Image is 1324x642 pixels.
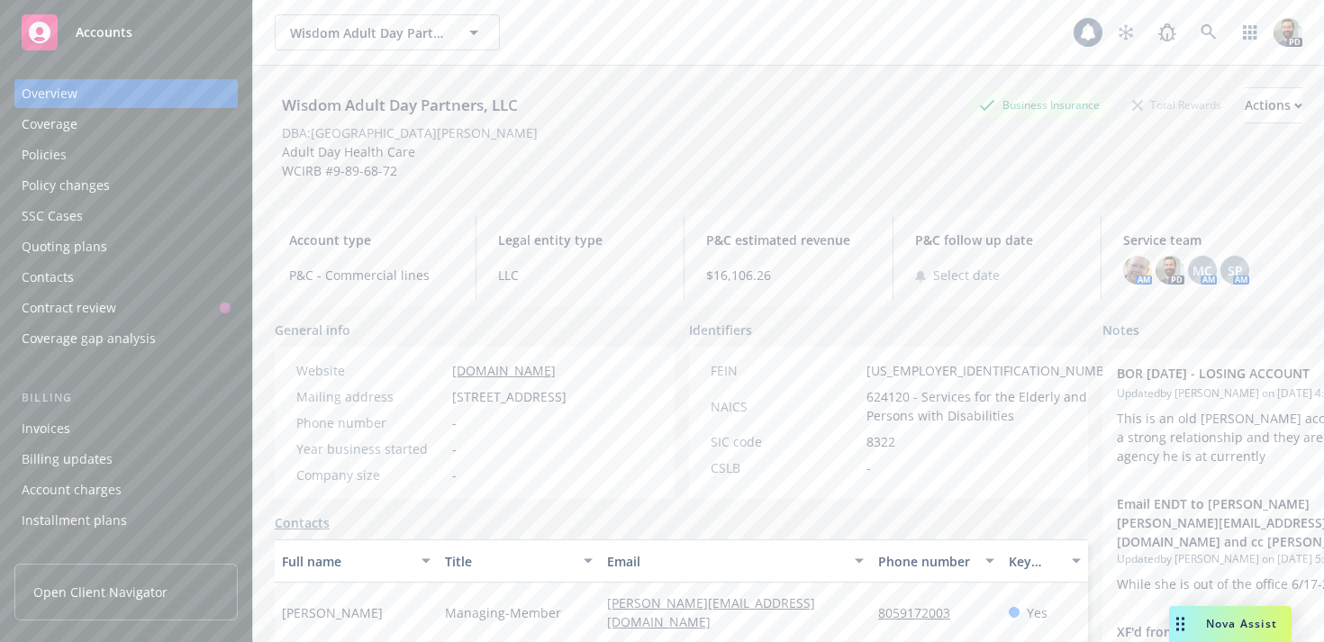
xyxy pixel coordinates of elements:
span: Adult Day Health Care WCIRB #9-89-68-72 [282,143,415,179]
div: Billing updates [22,445,113,474]
div: Total Rewards [1123,94,1230,116]
span: - [452,439,457,458]
div: FEIN [711,361,859,380]
a: Accounts [14,7,238,58]
a: Switch app [1232,14,1268,50]
span: Account type [289,231,454,249]
span: LLC [498,266,663,285]
a: Overview [14,79,238,108]
span: 8322 [866,432,895,451]
a: [PERSON_NAME][EMAIL_ADDRESS][DOMAIN_NAME] [607,594,815,630]
div: Account charges [22,475,122,504]
button: Wisdom Adult Day Partners, LLC [275,14,500,50]
a: SSC Cases [14,202,238,231]
a: [DOMAIN_NAME] [452,362,556,379]
a: Coverage gap analysis [14,324,238,353]
a: Contacts [14,263,238,292]
a: Contacts [275,513,330,532]
button: Nova Assist [1169,606,1292,642]
div: Phone number [296,413,445,432]
a: Quoting plans [14,232,238,261]
div: Actions [1245,88,1302,122]
span: Select date [933,266,1000,285]
div: Company size [296,466,445,484]
span: SP [1228,261,1243,280]
span: General info [275,321,350,339]
span: Accounts [76,25,132,40]
div: SSC Cases [22,202,83,231]
div: DBA: [GEOGRAPHIC_DATA][PERSON_NAME] [282,123,538,142]
div: Installment plans [22,506,127,535]
a: Stop snowing [1108,14,1144,50]
div: SIC code [711,432,859,451]
div: Title [445,552,574,571]
div: Contract review [22,294,116,322]
a: 8059172003 [878,604,965,621]
div: CSLB [711,458,859,477]
span: 624120 - Services for the Elderly and Persons with Disabilities [866,387,1124,425]
div: Invoices [22,414,70,443]
a: Policy changes [14,171,238,200]
button: Full name [275,539,438,583]
div: Phone number [878,552,974,571]
img: photo [1274,18,1302,47]
div: Quoting plans [22,232,107,261]
img: photo [1156,256,1184,285]
div: Policy changes [22,171,110,200]
span: - [866,458,871,477]
span: [US_EMPLOYER_IDENTIFICATION_NUMBER] [866,361,1124,380]
button: Phone number [871,539,1001,583]
span: Legal entity type [498,231,663,249]
div: Email [607,552,844,571]
div: Policies [22,140,67,169]
a: Coverage [14,110,238,139]
div: Mailing address [296,387,445,406]
button: Key contact [1002,539,1088,583]
span: Identifiers [689,321,752,339]
div: Wisdom Adult Day Partners, LLC [275,94,525,117]
span: Yes [1027,603,1047,622]
div: Billing [14,389,238,407]
span: P&C estimated revenue [706,231,871,249]
span: Open Client Navigator [33,583,168,601]
a: Installment plans [14,506,238,535]
div: Key contact [1009,552,1061,571]
span: - [452,413,457,432]
button: Title [438,539,601,583]
span: Managing-Member [445,603,561,622]
span: MC [1193,261,1212,280]
span: [STREET_ADDRESS] [452,387,567,406]
button: Email [600,539,871,583]
div: Full name [282,552,411,571]
div: NAICS [711,397,859,416]
a: Account charges [14,475,238,504]
div: Year business started [296,439,445,458]
span: P&C - Commercial lines [289,266,454,285]
span: P&C follow up date [915,231,1080,249]
button: Actions [1245,87,1302,123]
div: Coverage [22,110,77,139]
div: Website [296,361,445,380]
a: Billing updates [14,445,238,474]
span: Service team [1123,231,1288,249]
div: Contacts [22,263,74,292]
span: - [452,466,457,484]
a: Policies [14,140,238,169]
span: Nova Assist [1206,616,1277,631]
a: Search [1191,14,1227,50]
span: Wisdom Adult Day Partners, LLC [290,23,446,42]
div: Business Insurance [970,94,1109,116]
span: $16,106.26 [706,266,871,285]
div: Overview [22,79,77,108]
a: Report a Bug [1149,14,1185,50]
span: Notes [1102,321,1139,342]
a: Contract review [14,294,238,322]
img: photo [1123,256,1152,285]
a: Invoices [14,414,238,443]
span: [PERSON_NAME] [282,603,383,622]
div: Coverage gap analysis [22,324,156,353]
div: Drag to move [1169,606,1192,642]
